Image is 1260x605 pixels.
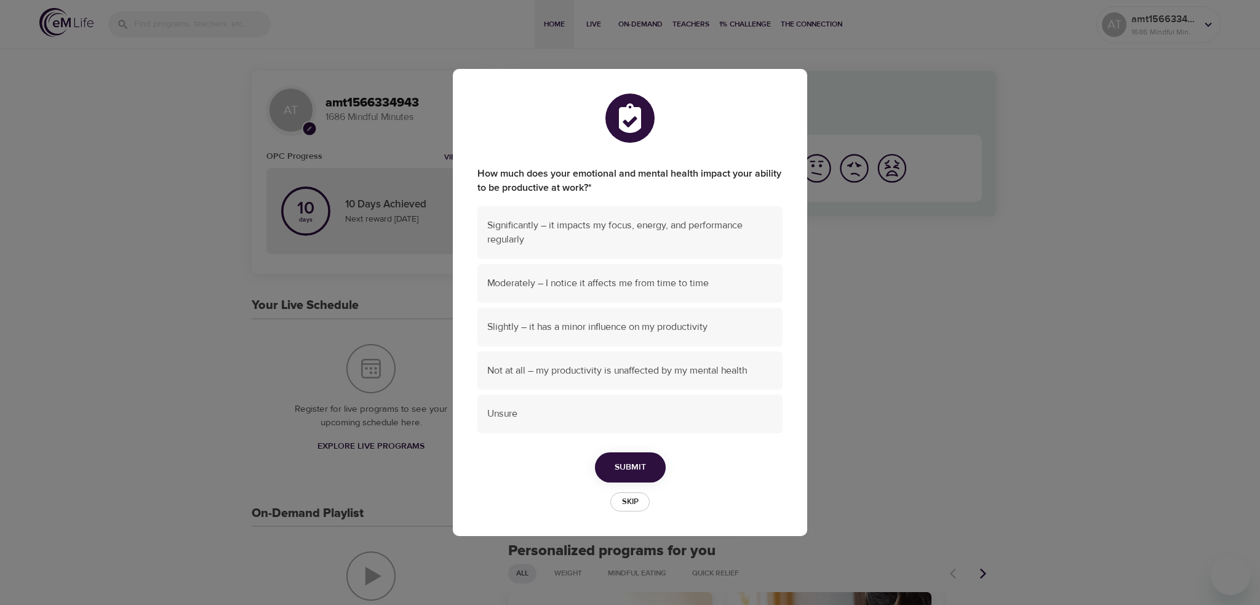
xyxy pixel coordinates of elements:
span: Skip [616,495,644,509]
label: How much does your emotional and mental health impact your ability to be productive at work? [477,167,783,195]
span: Not at all – my productivity is unaffected by my mental health [487,364,773,378]
span: Moderately – I notice it affects me from time to time [487,276,773,290]
span: Significantly – it impacts my focus, energy, and performance regularly [487,218,773,247]
span: Unsure [487,407,773,421]
span: Submit [615,460,646,475]
button: Skip [610,492,650,511]
span: Slightly – it has a minor influence on my productivity [487,320,773,334]
button: Submit [595,452,666,483]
